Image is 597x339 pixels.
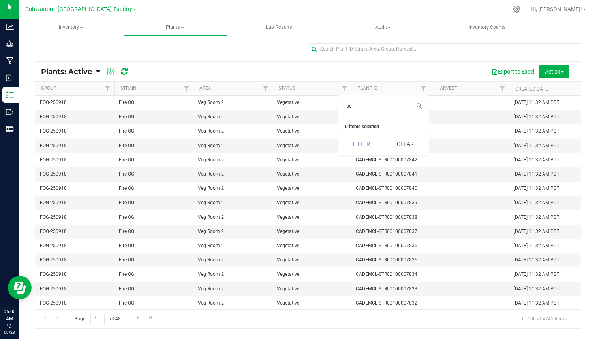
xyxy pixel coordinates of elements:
span: Veg Room 2 [198,242,267,250]
span: Fire OG [119,285,188,293]
span: Vegetative [277,228,346,235]
span: Lab Results [255,24,303,31]
span: [DATE] 11:32 AM PDT [514,199,559,206]
span: Fire OG [119,228,188,235]
input: Search [343,100,415,112]
span: Plants [124,24,227,31]
p: 05:05 AM PDT [4,308,15,330]
span: [DATE] 11:32 AM PDT [514,170,559,178]
span: [DATE] 11:32 AM PDT [514,271,559,278]
span: [DATE] 11:32 AM PDT [514,156,559,164]
span: Vegetative [277,271,346,278]
span: CADEMCL-STR00100007835 [356,256,425,264]
span: CADEMCL-STR00100007839 [356,199,425,206]
span: Cultivation - [GEOGRAPHIC_DATA] Facility [25,6,132,13]
inline-svg: Reports [6,125,14,133]
span: Veg Room 2 [198,127,267,135]
a: Plants [123,19,227,36]
input: Search Plant ID, Strain, Area, Group, Harvest ... [308,43,581,55]
span: Fire OG [119,185,188,192]
span: Vegetative [277,142,346,150]
span: Vegetative [277,242,346,250]
div: 0 items selected [345,124,422,129]
span: FOG-250918 [40,170,109,178]
span: Veg Room 2 [198,214,267,221]
span: [DATE] 11:32 AM PDT [514,285,559,293]
span: Veg Room 2 [198,271,267,278]
button: Action [539,65,569,78]
span: FOG-250918 [40,228,109,235]
a: Lab Results [227,19,331,36]
span: Plants: Active [41,67,92,76]
span: Hi, [PERSON_NAME]! [531,6,582,12]
a: Go to the last page [145,313,156,324]
span: Vegetative [277,113,346,121]
span: FOG-250918 [40,185,109,192]
span: [DATE] 11:32 AM PDT [514,242,559,250]
span: 1 - 100 of 4741 items [515,313,573,325]
span: Page of 48 [68,313,127,325]
button: Clear [386,135,424,153]
span: Veg Room 2 [198,99,267,106]
span: Action [545,68,564,75]
span: [DATE] 11:32 AM PDT [514,142,559,150]
a: Filter [101,82,114,95]
span: FOG-250918 [40,299,109,307]
span: CADEMCL-STR00100007842 [356,156,425,164]
inline-svg: Inventory [6,91,14,99]
span: Vegetative [277,185,346,192]
span: Fire OG [119,170,188,178]
a: Filter [259,82,272,95]
span: Vegetative [277,127,346,135]
span: CADEMCL-STR00100007833 [356,285,425,293]
span: Veg Room 2 [198,256,267,264]
span: Fire OG [119,271,188,278]
a: Harvest [436,85,457,91]
span: Vegetative [277,199,346,206]
span: Veg Room 2 [198,156,267,164]
span: Vegetative [277,170,346,178]
a: Inventory Counts [435,19,539,36]
span: Inventory [19,24,123,31]
span: FOG-250918 [40,271,109,278]
span: FOG-250918 [40,142,109,150]
span: Fire OG [119,142,188,150]
inline-svg: Grow [6,40,14,48]
button: Filter [343,135,381,153]
span: Fire OG [119,256,188,264]
span: FOG-250918 [40,256,109,264]
inline-svg: Analytics [6,23,14,31]
span: Fire OG [119,99,188,106]
span: Vegetative [277,256,346,264]
span: Fire OG [119,214,188,221]
span: Fire OG [119,113,188,121]
span: FOG-250918 [40,113,109,121]
a: Filter [338,82,351,95]
iframe: Resource center [8,276,32,299]
p: 09/23 [4,330,15,335]
span: Veg Room 2 [198,199,267,206]
span: FOG-250918 [40,242,109,250]
span: Fire OG [119,156,188,164]
span: CADEMCL-STR00100007834 [356,271,425,278]
span: Vegetative [277,99,346,106]
span: [DATE] 11:32 AM PDT [514,256,559,264]
span: [DATE] 11:32 AM PDT [514,127,559,135]
span: FOG-250918 [40,99,109,106]
span: Fire OG [119,299,188,307]
span: Vegetative [277,214,346,221]
a: Inventory [19,19,123,36]
a: Strain [120,85,137,91]
div: Manage settings [512,6,522,13]
span: FOG-250918 [40,214,109,221]
span: FOG-250918 [40,199,109,206]
span: Veg Room 2 [198,285,267,293]
span: CADEMCL-STR00100007836 [356,242,425,250]
span: FOG-250918 [40,156,109,164]
a: Plant ID [357,85,378,91]
inline-svg: Outbound [6,108,14,116]
a: Status [278,85,295,91]
span: [DATE] 11:32 AM PDT [514,228,559,235]
span: Inventory Counts [458,24,516,31]
a: Created Date [515,86,548,92]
